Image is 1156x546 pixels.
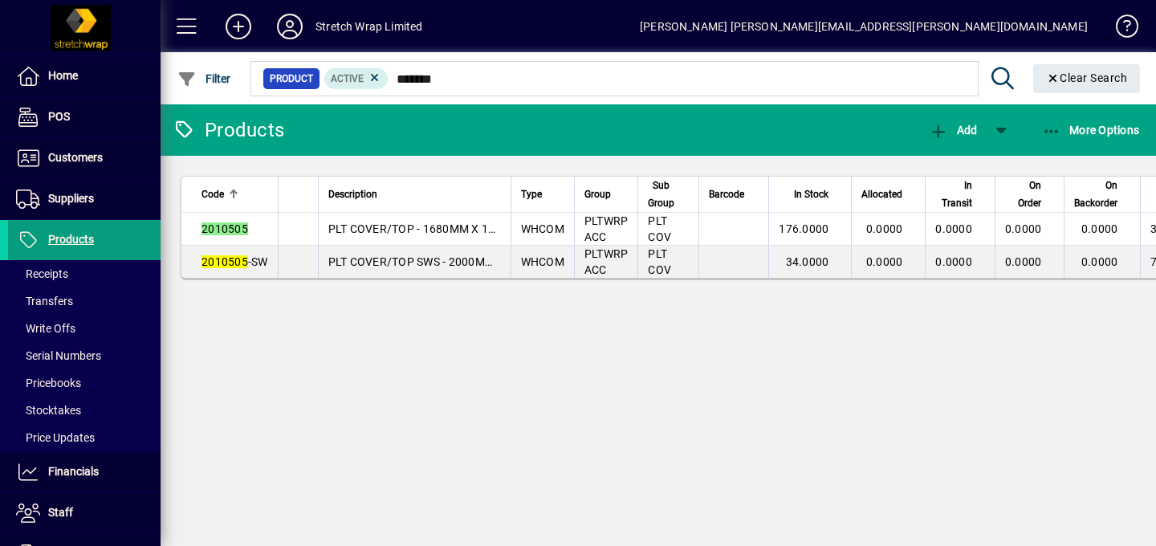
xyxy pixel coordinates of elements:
[173,64,235,93] button: Filter
[48,192,94,205] span: Suppliers
[640,14,1088,39] div: [PERSON_NAME] [PERSON_NAME][EMAIL_ADDRESS][PERSON_NAME][DOMAIN_NAME]
[8,287,161,315] a: Transfers
[16,267,68,280] span: Receipts
[779,222,828,235] span: 176.0000
[935,177,987,212] div: In Transit
[201,255,268,268] span: -SW
[177,72,231,85] span: Filter
[584,214,629,243] span: PLTWRP ACC
[1081,222,1118,235] span: 0.0000
[1005,177,1056,212] div: On Order
[48,465,99,478] span: Financials
[521,255,564,268] span: WHCOM
[521,222,564,235] span: WHCOM
[1074,177,1132,212] div: On Backorder
[8,369,161,397] a: Pricebooks
[201,255,248,268] em: 2010505
[328,222,714,235] span: PLT COVER/TOP - 1680MM X 1680MM - (250SHEETS PERFORATED/ROLL)
[1038,116,1144,145] button: More Options
[48,233,94,246] span: Products
[925,116,981,145] button: Add
[1042,124,1140,136] span: More Options
[48,69,78,82] span: Home
[648,177,689,212] div: Sub Group
[8,97,161,137] a: POS
[201,185,224,203] span: Code
[584,185,629,203] div: Group
[584,185,611,203] span: Group
[8,56,161,96] a: Home
[213,12,264,41] button: Add
[270,71,313,87] span: Product
[861,185,917,203] div: Allocated
[1104,3,1136,55] a: Knowledge Base
[1033,64,1141,93] button: Clear
[8,179,161,219] a: Suppliers
[1005,255,1042,268] span: 0.0000
[779,185,843,203] div: In Stock
[1046,71,1128,84] span: Clear Search
[315,14,423,39] div: Stretch Wrap Limited
[8,452,161,492] a: Financials
[521,185,564,203] div: Type
[1074,177,1117,212] span: On Backorder
[16,431,95,444] span: Price Updates
[264,12,315,41] button: Profile
[331,73,364,84] span: Active
[16,295,73,308] span: Transfers
[8,315,161,342] a: Write Offs
[648,177,674,212] span: Sub Group
[935,255,972,268] span: 0.0000
[648,214,671,243] span: PLT COV
[173,117,284,143] div: Products
[861,185,902,203] span: Allocated
[328,185,377,203] span: Description
[866,255,903,268] span: 0.0000
[866,222,903,235] span: 0.0000
[328,255,755,268] span: PLT COVER/TOP SWS - 2000MM X 270M X 50MU - (SINGLE WOUND SHEET/ ROLL)
[709,185,759,203] div: Barcode
[8,138,161,178] a: Customers
[8,342,161,369] a: Serial Numbers
[929,124,977,136] span: Add
[201,222,248,235] em: 2010505
[16,349,101,362] span: Serial Numbers
[786,255,829,268] span: 34.0000
[16,322,75,335] span: Write Offs
[709,185,744,203] span: Barcode
[48,110,70,123] span: POS
[201,185,268,203] div: Code
[1081,255,1118,268] span: 0.0000
[328,185,501,203] div: Description
[1005,177,1042,212] span: On Order
[794,185,828,203] span: In Stock
[16,377,81,389] span: Pricebooks
[16,404,81,417] span: Stocktakes
[8,424,161,451] a: Price Updates
[8,260,161,287] a: Receipts
[48,506,73,519] span: Staff
[48,151,103,164] span: Customers
[8,397,161,424] a: Stocktakes
[584,247,629,276] span: PLTWRP ACC
[935,177,972,212] span: In Transit
[521,185,542,203] span: Type
[1005,222,1042,235] span: 0.0000
[324,68,389,89] mat-chip: Activation Status: Active
[935,222,972,235] span: 0.0000
[8,493,161,533] a: Staff
[648,247,671,276] span: PLT COV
